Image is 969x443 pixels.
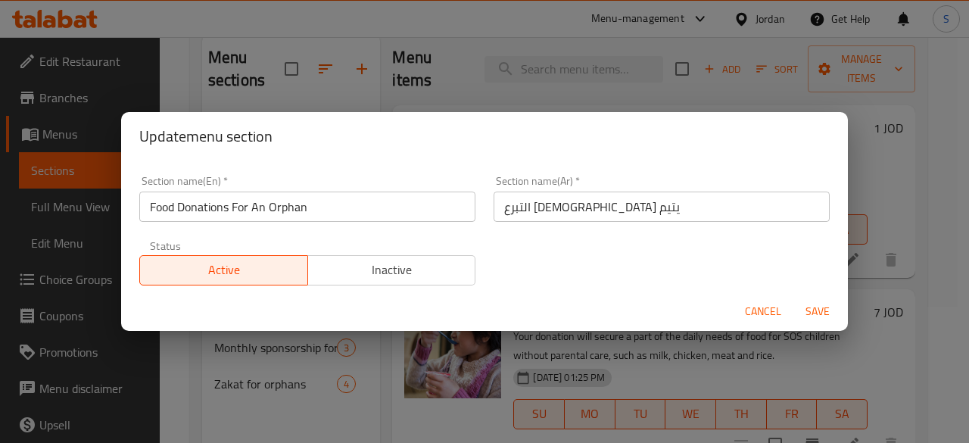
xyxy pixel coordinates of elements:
span: Cancel [745,302,781,321]
span: Inactive [314,259,470,281]
span: Save [799,302,836,321]
h2: Update menu section [139,124,830,148]
button: Active [139,255,308,285]
input: Please enter section name(ar) [494,192,830,222]
button: Cancel [739,298,787,326]
span: Active [146,259,302,281]
button: Inactive [307,255,476,285]
button: Save [793,298,842,326]
input: Please enter section name(en) [139,192,475,222]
